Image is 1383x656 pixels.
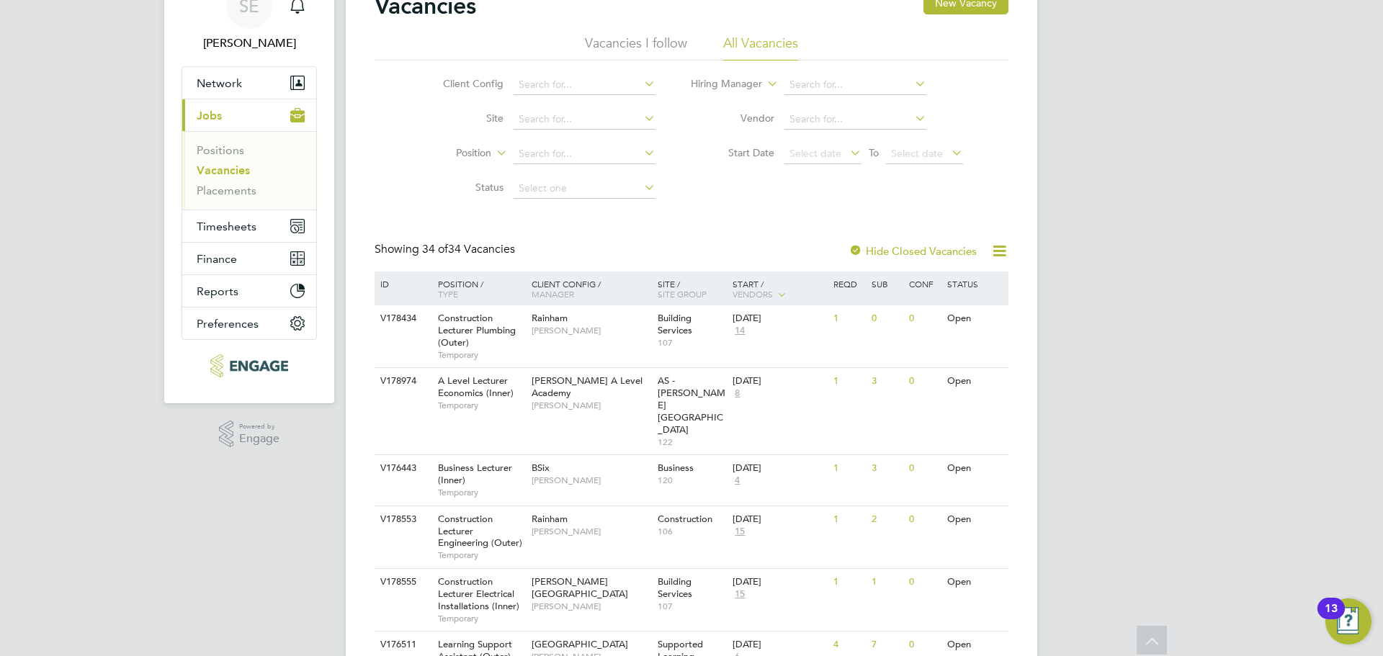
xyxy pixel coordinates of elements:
label: Start Date [691,146,774,159]
span: Preferences [197,317,259,331]
span: 106 [658,526,726,537]
span: 107 [658,337,726,349]
img: xede-logo-retina.png [210,354,287,377]
a: Placements [197,184,256,197]
span: AS - [PERSON_NAME][GEOGRAPHIC_DATA] [658,374,725,436]
div: 1 [830,569,867,596]
button: Open Resource Center, 13 new notifications [1325,598,1371,644]
div: [DATE] [733,313,826,325]
label: Vendor [691,112,774,125]
div: [DATE] [733,462,826,475]
div: [DATE] [733,576,826,588]
a: Go to home page [182,354,317,377]
span: [PERSON_NAME] A Level Academy [532,374,643,399]
li: All Vacancies [723,35,798,60]
div: 0 [905,455,943,482]
input: Search for... [514,75,655,95]
span: [PERSON_NAME] [532,400,650,411]
div: 0 [905,506,943,533]
div: [DATE] [733,513,826,526]
button: Preferences [182,307,316,339]
span: 4 [733,475,742,487]
div: Open [944,455,1006,482]
label: Position [408,146,491,161]
button: Jobs [182,99,316,131]
a: Positions [197,143,244,157]
span: Engage [239,433,279,445]
span: [PERSON_NAME] [532,526,650,537]
span: Powered by [239,421,279,433]
button: Network [182,67,316,99]
span: Business [658,462,694,474]
span: Building Services [658,312,692,336]
div: Showing [375,242,518,257]
span: A Level Lecturer Economics (Inner) [438,374,514,399]
div: Reqd [830,271,867,296]
span: Select date [891,147,943,160]
span: Business Lecturer (Inner) [438,462,512,486]
input: Search for... [514,144,655,164]
span: [GEOGRAPHIC_DATA] [532,638,628,650]
a: Vacancies [197,163,250,177]
div: Client Config / [528,271,654,306]
span: Temporary [438,400,524,411]
button: Timesheets [182,210,316,242]
div: 0 [905,569,943,596]
span: [PERSON_NAME][GEOGRAPHIC_DATA] [532,575,628,600]
div: [DATE] [733,375,826,387]
div: 1 [830,506,867,533]
div: Open [944,368,1006,395]
button: Finance [182,243,316,274]
span: Rainham [532,513,568,525]
span: Timesheets [197,220,256,233]
span: [PERSON_NAME] [532,475,650,486]
span: Finance [197,252,237,266]
label: Site [421,112,503,125]
span: 8 [733,387,742,400]
span: Temporary [438,487,524,498]
span: 34 of [422,242,448,256]
div: 3 [868,368,905,395]
div: 3 [868,455,905,482]
span: 107 [658,601,726,612]
div: Site / [654,271,730,306]
div: 1 [830,305,867,332]
span: [PERSON_NAME] [532,601,650,612]
span: Construction Lecturer Electrical Installations (Inner) [438,575,519,612]
input: Select one [514,179,655,199]
div: 0 [905,368,943,395]
div: V178555 [377,569,427,596]
span: Site Group [658,288,707,300]
span: BSix [532,462,550,474]
label: Hide Closed Vacancies [849,244,977,258]
div: 0 [905,305,943,332]
div: 13 [1325,608,1338,627]
label: Hiring Manager [679,77,762,91]
li: Vacancies I follow [585,35,687,60]
div: Status [944,271,1006,296]
span: 15 [733,526,747,538]
span: Sophia Ede [182,35,317,52]
div: 1 [830,368,867,395]
span: Jobs [197,109,222,122]
span: Network [197,76,242,90]
span: Reports [197,284,238,298]
span: [PERSON_NAME] [532,325,650,336]
label: Client Config [421,77,503,90]
span: Select date [789,147,841,160]
span: Rainham [532,312,568,324]
span: Construction [658,513,712,525]
span: 15 [733,588,747,601]
button: Reports [182,275,316,307]
div: Open [944,305,1006,332]
div: 1 [830,455,867,482]
div: V176443 [377,455,427,482]
span: Type [438,288,458,300]
div: [DATE] [733,639,826,651]
span: Vendors [733,288,773,300]
label: Status [421,181,503,194]
span: 120 [658,475,726,486]
div: V178974 [377,368,427,395]
div: V178434 [377,305,427,332]
span: Construction Lecturer Engineering (Outer) [438,513,522,549]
